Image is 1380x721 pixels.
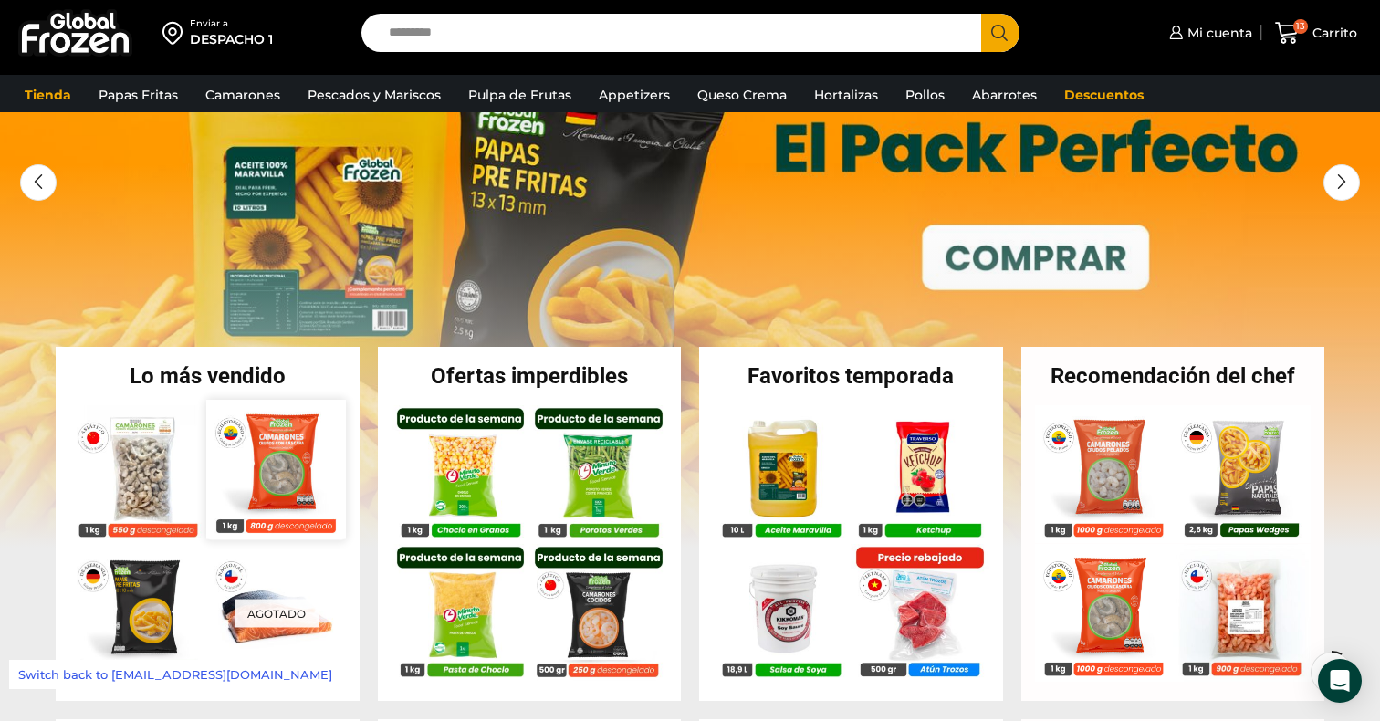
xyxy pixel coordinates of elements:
h2: Recomendación del chef [1021,365,1325,387]
a: Abarrotes [963,78,1046,112]
a: Switch back to [EMAIL_ADDRESS][DOMAIN_NAME] [9,660,341,689]
a: Pulpa de Frutas [459,78,580,112]
span: Carrito [1308,24,1357,42]
button: Search button [981,14,1019,52]
span: Mi cuenta [1183,24,1252,42]
a: Appetizers [590,78,679,112]
a: Pescados y Mariscos [298,78,450,112]
a: Pollos [896,78,954,112]
a: Hortalizas [805,78,887,112]
a: Tienda [16,78,80,112]
div: Open Intercom Messenger [1318,659,1362,703]
h2: Lo más vendido [56,365,360,387]
div: Previous slide [20,164,57,201]
span: 13 [1293,19,1308,34]
h2: Favoritos temporada [699,365,1003,387]
a: Papas Fritas [89,78,187,112]
a: 13 Carrito [1270,12,1362,55]
a: Queso Crema [688,78,796,112]
div: Enviar a [190,17,273,30]
a: Descuentos [1055,78,1153,112]
p: Agotado [235,600,319,628]
div: Next slide [1323,164,1360,201]
div: DESPACHO 1 [190,30,273,48]
h2: Ofertas imperdibles [378,365,682,387]
a: Mi cuenta [1165,15,1252,51]
a: Camarones [196,78,289,112]
img: address-field-icon.svg [162,17,190,48]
